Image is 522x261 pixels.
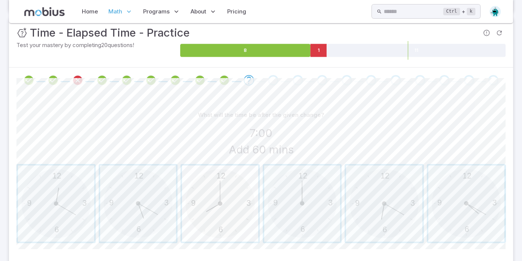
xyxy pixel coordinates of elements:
p: What will the time be after the given change? [198,111,324,119]
button: 12639 [345,164,424,243]
h3: 7:00 [250,125,272,142]
div: Review your answer [170,75,180,86]
a: Pricing [225,3,248,20]
div: Go to the next question [439,75,450,86]
div: Review your answer [24,75,34,86]
div: Go to the next question [342,75,352,86]
div: Review your answer [97,75,107,86]
a: Home [80,3,100,20]
div: Review your answer [48,75,58,86]
div: Go to the next question [293,75,303,86]
img: octagon.svg [489,6,501,17]
span: Programs [143,7,170,16]
h3: Add 60 mins [229,142,294,158]
div: Go to the next question [317,75,327,86]
span: Report an issue with the question [480,27,493,39]
button: 12639 [180,164,260,243]
button: 12639 [263,164,342,243]
div: Review your answer [72,75,83,86]
button: 12639 [16,164,96,243]
button: 12639 [99,164,178,243]
div: Review your answer [146,75,156,86]
p: Test your mastery by completing 20 questions! [16,41,179,49]
div: Go to the next question [415,75,425,86]
div: Go to the next question [244,75,254,86]
div: Go to the next question [488,75,498,86]
div: Go to the next question [464,75,474,86]
span: Refresh Question [493,27,506,39]
kbd: k [467,8,475,15]
div: Review your answer [195,75,205,86]
div: Review your answer [121,75,132,86]
div: Go to the next question [390,75,401,86]
h3: Time - Elapsed Time - Practice [30,25,190,41]
div: Review your answer [219,75,229,86]
span: Math [108,7,122,16]
div: + [443,7,475,16]
div: Go to the next question [366,75,376,86]
span: About [191,7,206,16]
button: 12639 [427,164,506,243]
div: Go to the next question [268,75,278,86]
kbd: Ctrl [443,8,460,15]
